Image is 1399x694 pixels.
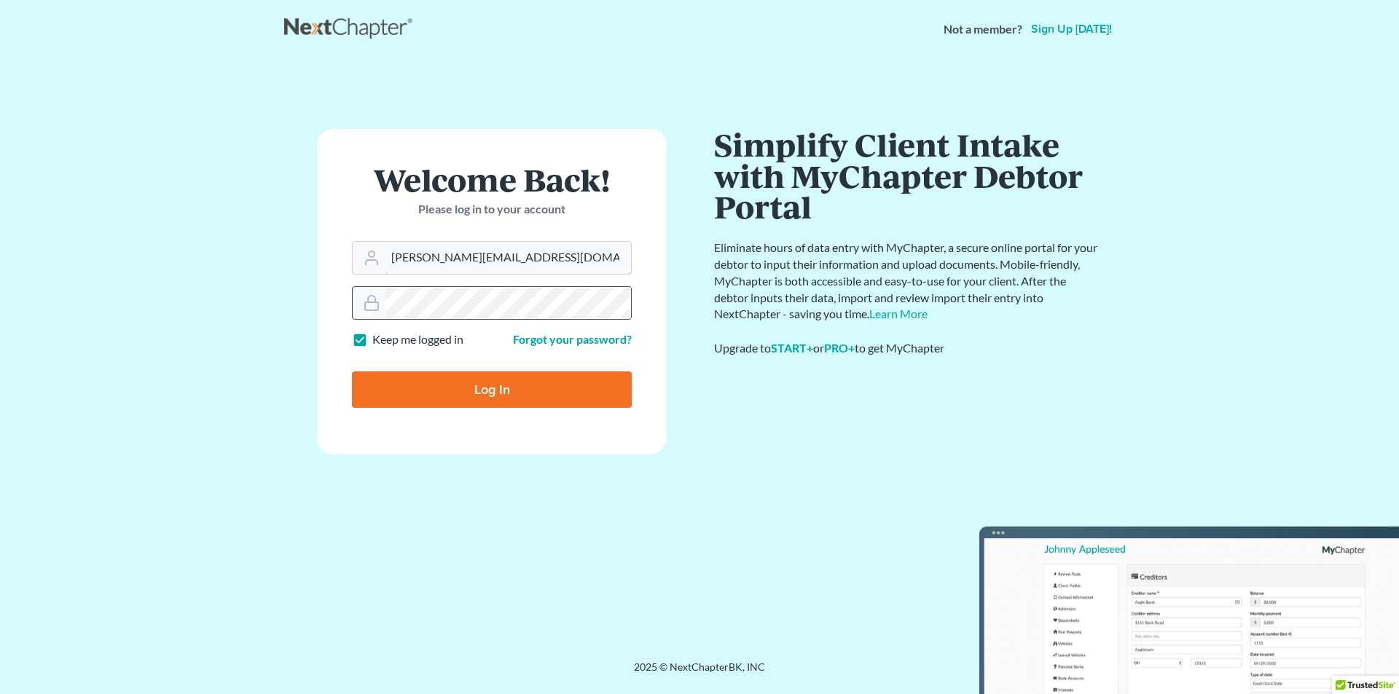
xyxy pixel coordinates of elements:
[513,332,632,346] a: Forgot your password?
[714,340,1100,357] div: Upgrade to or to get MyChapter
[714,240,1100,323] p: Eliminate hours of data entry with MyChapter, a secure online portal for your debtor to input the...
[372,331,463,348] label: Keep me logged in
[1028,23,1115,35] a: Sign up [DATE]!
[944,21,1022,38] strong: Not a member?
[714,129,1100,222] h1: Simplify Client Intake with MyChapter Debtor Portal
[284,660,1115,686] div: 2025 © NextChapterBK, INC
[352,164,632,195] h1: Welcome Back!
[352,201,632,218] p: Please log in to your account
[385,242,631,274] input: Email Address
[869,307,928,320] a: Learn More
[352,371,632,408] input: Log In
[771,341,813,355] a: START+
[824,341,855,355] a: PRO+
